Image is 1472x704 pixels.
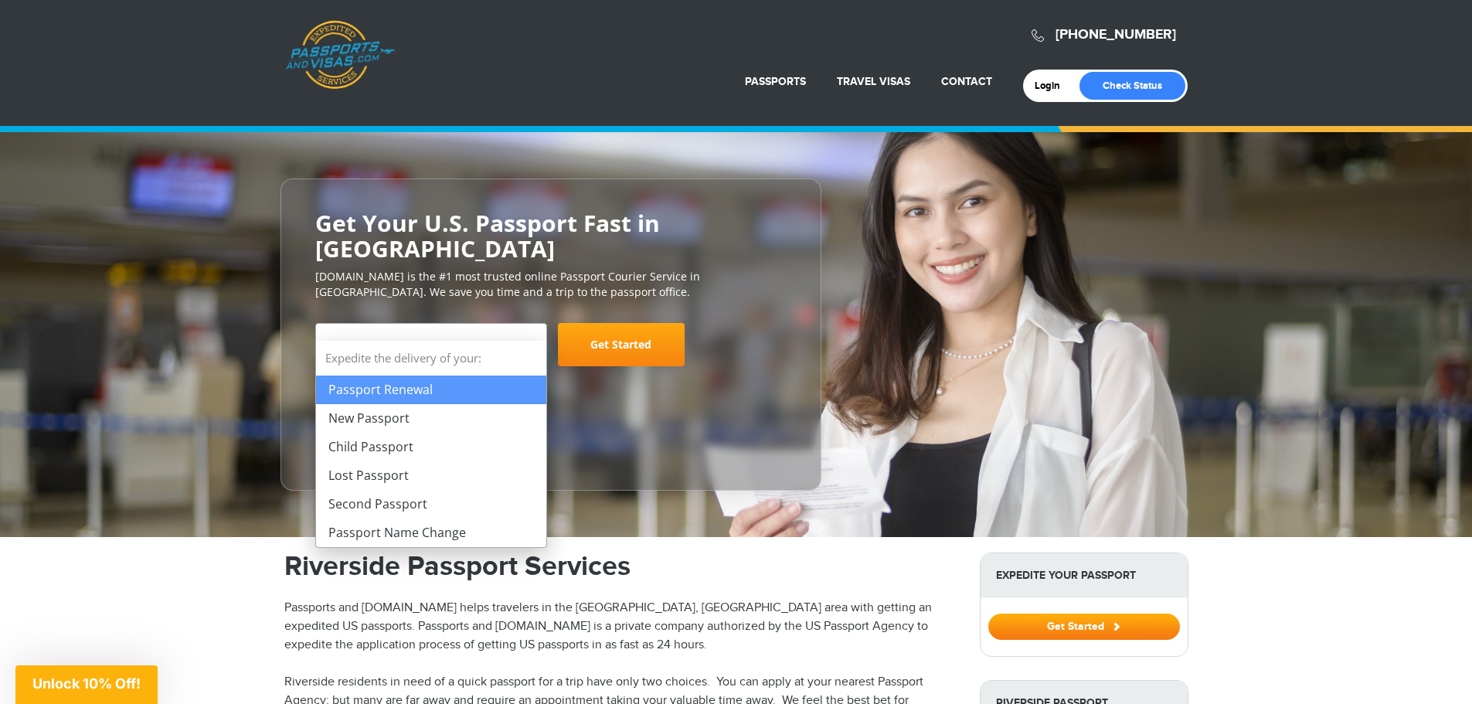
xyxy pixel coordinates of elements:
a: Login [1035,80,1071,92]
a: Get Started [558,323,685,366]
li: New Passport [316,404,546,433]
li: Passport Name Change [316,519,546,547]
p: [DOMAIN_NAME] is the #1 most trusted online Passport Courier Service in [GEOGRAPHIC_DATA]. We sav... [315,269,787,300]
a: [PHONE_NUMBER] [1056,26,1176,43]
h2: Get Your U.S. Passport Fast in [GEOGRAPHIC_DATA] [315,210,787,261]
strong: Expedite the delivery of your: [316,341,546,376]
a: Travel Visas [837,75,910,88]
a: Contact [941,75,992,88]
span: Starting at $199 + government fees [315,374,787,389]
span: Select Your Service [328,329,531,372]
a: Get Started [988,620,1180,632]
li: Child Passport [316,433,546,461]
a: Passports & [DOMAIN_NAME] [285,20,395,90]
span: Select Your Service [315,323,547,366]
span: Select Your Service [328,337,451,355]
li: Second Passport [316,490,546,519]
span: Unlock 10% Off! [32,675,141,692]
a: Check Status [1079,72,1185,100]
li: Lost Passport [316,461,546,490]
p: Passports and [DOMAIN_NAME] helps travelers in the [GEOGRAPHIC_DATA], [GEOGRAPHIC_DATA] area with... [284,599,957,655]
a: Passports [745,75,806,88]
div: Unlock 10% Off! [15,665,158,704]
button: Get Started [988,614,1180,640]
strong: Expedite Your Passport [981,553,1188,597]
li: Expedite the delivery of your: [316,341,546,547]
h1: Riverside Passport Services [284,553,957,580]
li: Passport Renewal [316,376,546,404]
